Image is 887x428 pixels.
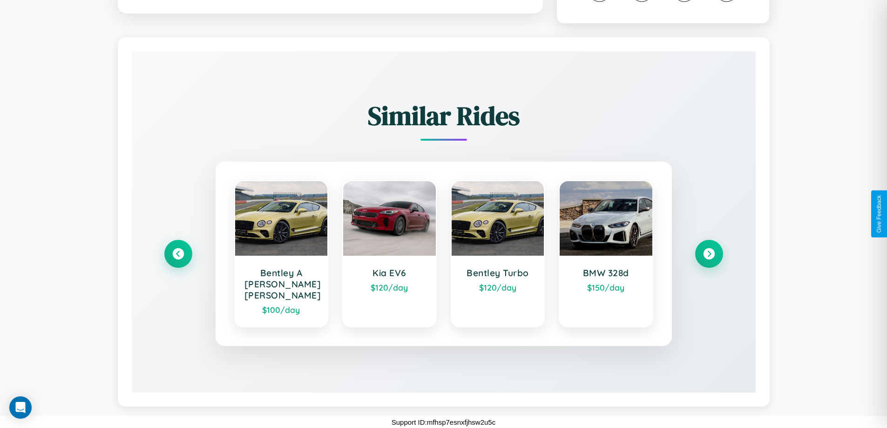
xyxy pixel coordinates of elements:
[569,282,643,292] div: $ 150 /day
[244,267,318,301] h3: Bentley A [PERSON_NAME] [PERSON_NAME]
[9,396,32,419] div: Open Intercom Messenger
[461,267,535,279] h3: Bentley Turbo
[352,267,427,279] h3: Kia EV6
[342,180,437,327] a: Kia EV6$120/day
[461,282,535,292] div: $ 120 /day
[164,98,723,134] h2: Similar Rides
[559,180,653,327] a: BMW 328d$150/day
[569,267,643,279] h3: BMW 328d
[234,180,329,327] a: Bentley A [PERSON_NAME] [PERSON_NAME]$100/day
[352,282,427,292] div: $ 120 /day
[244,305,318,315] div: $ 100 /day
[876,195,882,233] div: Give Feedback
[451,180,545,327] a: Bentley Turbo$120/day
